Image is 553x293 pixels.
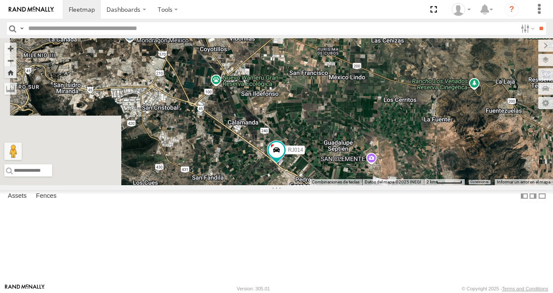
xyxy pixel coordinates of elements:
[538,97,553,109] label: Map Settings
[365,180,421,184] span: Datos del mapa ©2025 INEGI
[9,7,54,13] img: rand-logo.svg
[497,180,550,184] a: Informar un error en el mapa
[505,3,519,17] i: ?
[529,190,537,203] label: Dock Summary Table to the Right
[288,147,303,153] span: RJ014
[18,22,25,35] label: Search Query
[237,286,270,291] div: Version: 305.01
[449,3,474,16] div: XPD GLOBAL
[426,180,436,184] span: 2 km
[32,190,61,202] label: Fences
[4,143,22,160] button: Arrastra el hombrecito naranja al mapa para abrir Street View
[4,67,17,78] button: Zoom Home
[3,190,31,202] label: Assets
[4,83,17,95] label: Measure
[517,22,536,35] label: Search Filter Options
[424,179,465,185] button: Escala del mapa: 2 km por 56 píxeles
[4,54,17,67] button: Zoom out
[538,190,546,203] label: Hide Summary Table
[5,284,45,293] a: Visit our Website
[312,179,360,185] button: Combinaciones de teclas
[470,180,489,184] a: Condiciones
[4,43,17,54] button: Zoom in
[520,190,529,203] label: Dock Summary Table to the Left
[502,286,548,291] a: Terms and Conditions
[462,286,548,291] div: © Copyright 2025 -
